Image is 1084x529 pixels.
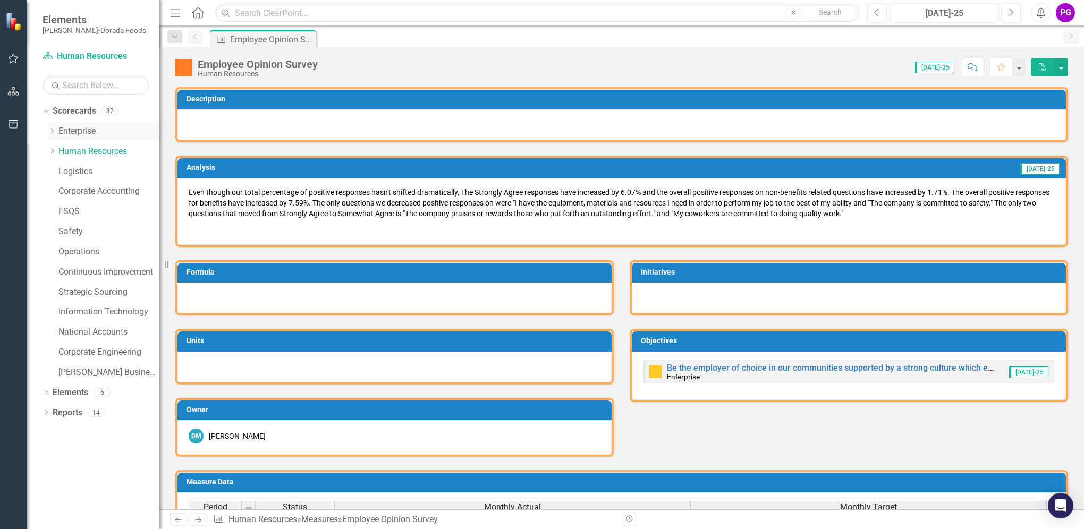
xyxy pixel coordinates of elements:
[189,429,204,443] div: DM
[58,226,159,238] a: Safety
[43,26,146,35] small: [PERSON_NAME]-Dorada Foods
[58,146,159,158] a: Human Resources
[94,388,111,397] div: 5
[283,502,307,512] span: Status
[244,504,253,512] img: 8DAGhfEEPCf229AAAAAElFTkSuQmCC
[209,431,266,441] div: [PERSON_NAME]
[649,365,662,378] img: Caution
[88,408,105,417] div: 14
[58,125,159,138] a: Enterprise
[342,514,438,524] div: Employee Opinion Survey
[187,268,606,276] h3: Formula
[1020,163,1060,175] span: [DATE]-25
[198,58,318,70] div: Employee Opinion Survey
[204,502,227,512] span: Period
[215,4,859,22] input: Search ClearPoint...
[819,8,842,16] span: Search
[840,502,897,512] span: Monthly Target
[58,246,159,258] a: Operations
[43,76,149,95] input: Search Below...
[53,387,88,399] a: Elements
[53,105,96,117] a: Scorecards
[58,206,159,218] a: FSQS
[667,372,700,381] small: Enterprise
[641,268,1061,276] h3: Initiatives
[43,50,149,63] a: Human Resources
[1056,3,1075,22] button: PG
[213,514,614,526] div: » »
[894,7,995,20] div: [DATE]-25
[187,164,549,172] h3: Analysis
[1048,493,1073,518] div: Open Intercom Messenger
[5,12,24,31] img: ClearPoint Strategy
[58,266,159,278] a: Continuous Improvement
[1009,366,1048,378] span: [DATE]-25
[58,326,159,338] a: National Accounts
[187,478,1061,486] h3: Measure Data
[228,514,297,524] a: Human Resources
[187,406,606,414] h3: Owner
[58,346,159,359] a: Corporate Engineering
[301,514,338,524] a: Measures
[230,33,314,46] div: Employee Opinion Survey
[187,95,1061,103] h3: Description
[58,306,159,318] a: Information Technology
[58,286,159,298] a: Strategic Sourcing
[484,502,541,512] span: Monthly Actual
[890,3,998,22] button: [DATE]-25
[58,166,159,178] a: Logistics
[641,337,1061,345] h3: Objectives
[43,13,146,26] span: Elements
[187,337,606,345] h3: Units
[53,407,82,419] a: Reports
[198,70,318,78] div: Human Resources
[175,59,192,76] img: Warning
[101,107,118,116] div: 37
[803,5,857,20] button: Search
[915,62,954,73] span: [DATE]-25
[58,185,159,198] a: Corporate Accounting
[189,187,1055,221] p: Even though our total percentage of positive responses hasn't shifted dramatically, The Strongly ...
[58,366,159,379] a: [PERSON_NAME] Business Unit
